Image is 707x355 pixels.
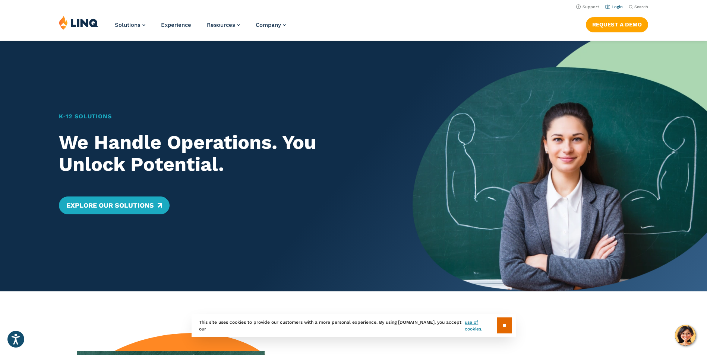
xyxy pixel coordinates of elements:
[586,17,648,32] a: Request a Demo
[207,22,240,28] a: Resources
[605,4,623,9] a: Login
[634,4,648,9] span: Search
[576,4,599,9] a: Support
[115,22,145,28] a: Solutions
[59,131,384,176] h2: We Handle Operations. You Unlock Potential.
[413,41,707,291] img: Home Banner
[465,319,496,332] a: use of cookies.
[256,22,281,28] span: Company
[192,314,516,337] div: This site uses cookies to provide our customers with a more personal experience. By using [DOMAIN...
[59,16,98,30] img: LINQ | K‑12 Software
[586,16,648,32] nav: Button Navigation
[59,112,384,121] h1: K‑12 Solutions
[256,22,286,28] a: Company
[59,196,170,214] a: Explore Our Solutions
[207,22,235,28] span: Resources
[629,4,648,10] button: Open Search Bar
[675,325,696,346] button: Hello, have a question? Let’s chat.
[115,16,286,40] nav: Primary Navigation
[161,22,191,28] a: Experience
[115,22,141,28] span: Solutions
